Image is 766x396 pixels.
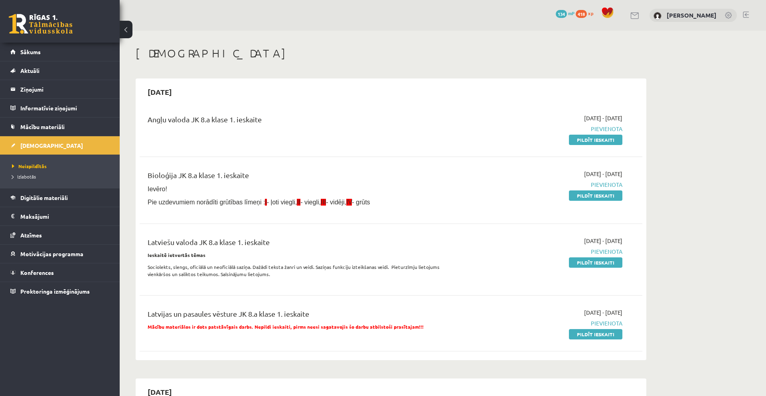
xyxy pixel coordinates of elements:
[10,226,110,244] a: Atzīmes
[148,237,460,251] div: Latviešu valoda JK 8.a klase 1. ieskaite
[556,10,574,16] a: 134 mP
[9,14,73,34] a: Rīgas 1. Tālmācības vidusskola
[148,323,424,330] span: Mācību materiālos ir dots patstāvīgais darbs. Nepildi ieskaiti, pirms neesi sagatavojis šo darbu ...
[569,190,622,201] a: Pildīt ieskaiti
[584,170,622,178] span: [DATE] - [DATE]
[588,10,593,16] span: xp
[10,43,110,61] a: Sākums
[20,48,41,55] span: Sākums
[10,245,110,263] a: Motivācijas programma
[584,114,622,122] span: [DATE] - [DATE]
[148,199,370,206] span: Pie uzdevumiem norādīti grūtības līmeņi : - ļoti viegli, - viegli, - vidēji, - grūts
[20,194,68,201] span: Digitālie materiāli
[20,99,110,117] legend: Informatīvie ziņojumi
[321,199,326,206] span: III
[20,67,39,74] span: Aktuāli
[472,319,622,327] span: Pievienota
[20,269,54,276] span: Konferences
[140,82,180,101] h2: [DATE]
[653,12,661,20] img: Marija Vorobeja
[297,199,300,206] span: II
[12,173,112,180] a: Izlabotās
[12,163,112,170] a: Neizpildītās
[20,231,42,239] span: Atzīmes
[20,142,83,149] span: [DEMOGRAPHIC_DATA]
[10,188,110,207] a: Digitālie materiāli
[569,135,622,145] a: Pildīt ieskaiti
[568,10,574,16] span: mP
[10,118,110,136] a: Mācību materiāli
[10,80,110,98] a: Ziņojumi
[148,252,205,258] strong: Ieskaitē ietvertās tēmas
[10,282,110,300] a: Proktoringa izmēģinājums
[148,308,460,323] div: Latvijas un pasaules vēsture JK 8.a klase 1. ieskaite
[20,80,110,98] legend: Ziņojumi
[10,61,110,80] a: Aktuāli
[667,11,717,19] a: [PERSON_NAME]
[20,288,90,295] span: Proktoringa izmēģinājums
[576,10,587,18] span: 418
[10,263,110,282] a: Konferences
[472,247,622,256] span: Pievienota
[576,10,597,16] a: 418 xp
[136,47,646,60] h1: [DEMOGRAPHIC_DATA]
[346,199,352,206] span: IV
[12,163,47,169] span: Neizpildītās
[10,136,110,155] a: [DEMOGRAPHIC_DATA]
[472,180,622,189] span: Pievienota
[265,199,267,206] span: I
[10,207,110,225] a: Maksājumi
[20,207,110,225] legend: Maksājumi
[148,263,460,278] p: Sociolekts, slengs, oficiālā un neoficiālā saziņa. Dažādi teksta žanri un veidi. Saziņas funkciju...
[472,125,622,133] span: Pievienota
[10,99,110,117] a: Informatīvie ziņojumi
[148,186,167,192] span: Ievēro!
[12,173,36,180] span: Izlabotās
[584,308,622,317] span: [DATE] - [DATE]
[584,237,622,245] span: [DATE] - [DATE]
[20,250,83,257] span: Motivācijas programma
[148,114,460,129] div: Angļu valoda JK 8.a klase 1. ieskaite
[556,10,567,18] span: 134
[569,329,622,339] a: Pildīt ieskaiti
[569,257,622,268] a: Pildīt ieskaiti
[148,170,460,184] div: Bioloģija JK 8.a klase 1. ieskaite
[20,123,65,130] span: Mācību materiāli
